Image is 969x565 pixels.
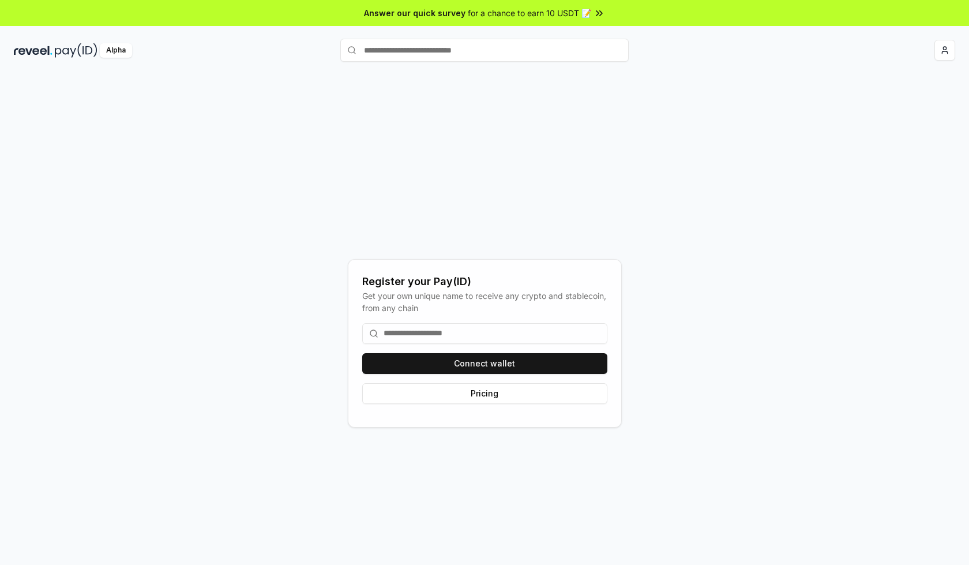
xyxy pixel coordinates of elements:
[364,7,465,19] span: Answer our quick survey
[362,353,607,374] button: Connect wallet
[362,290,607,314] div: Get your own unique name to receive any crypto and stablecoin, from any chain
[55,43,97,58] img: pay_id
[100,43,132,58] div: Alpha
[362,383,607,404] button: Pricing
[362,274,607,290] div: Register your Pay(ID)
[14,43,52,58] img: reveel_dark
[468,7,591,19] span: for a chance to earn 10 USDT 📝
